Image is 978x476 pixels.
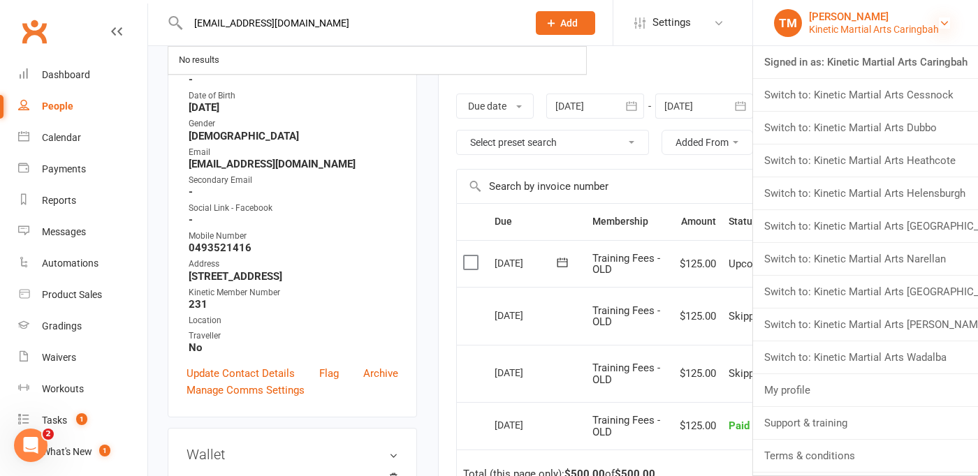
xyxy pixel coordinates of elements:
div: Address [189,258,398,271]
a: Calendar [18,122,147,154]
span: Training Fees - OLD [592,252,660,276]
div: Messages [42,226,86,237]
td: $125.00 [673,402,722,449]
div: Toby says… [11,47,268,242]
div: Traveller [189,329,398,343]
a: Switch to: Kinetic Martial Arts Helensburgh [753,177,978,209]
div: How satisfied are you with your Clubworx customer support?< Not at all satisfied12345Completely s... [11,47,229,231]
div: Date of Birth [189,89,398,103]
div: Email [189,146,398,159]
strong: No [189,341,398,354]
span: 1 [39,154,68,169]
div: Secondary Email [189,174,398,187]
button: go back [9,6,36,32]
div: Automations [42,258,98,269]
div: Calendar [42,132,81,143]
td: $125.00 [673,287,722,345]
a: Support & training [753,407,978,439]
span: Settings [652,7,691,38]
div: Product Sales [42,289,102,300]
button: 5 [170,148,203,175]
button: Home [219,6,245,32]
span: 2 [43,429,54,440]
div: People [42,101,73,112]
a: Automations [18,248,147,279]
th: Membership [586,204,673,239]
span: Add [560,17,578,29]
strong: 0493521416 [189,241,398,254]
button: Emoji picker [22,369,33,380]
div: Thanks [PERSON_NAME] . . how do I do that??? The email address is " " but this produces nothing i... [61,269,257,338]
a: Tasks 1 [18,405,147,436]
strong: 231 [189,298,398,311]
span: Training Fees - OLD [592,304,660,329]
div: TM [774,9,802,37]
td: $125.00 [673,345,722,403]
h2: How satisfied are you with your Clubworx customer support? [37,67,203,111]
a: Archive [363,365,398,382]
div: [DATE] [495,414,559,436]
div: Powered by [37,212,203,227]
iframe: Intercom live chat [14,429,48,462]
div: Location [189,314,398,327]
a: Switch to: Kinetic Martial Arts [GEOGRAPHIC_DATA] [753,276,978,308]
div: Gradings [42,320,82,332]
a: Payments [18,154,147,185]
span: Skipped [729,367,766,380]
a: My profile [753,374,978,406]
a: Switch to: Kinetic Martial Arts Narellan [753,243,978,275]
div: Close [245,6,270,31]
a: People [18,91,147,122]
span: Training Fees - OLD [592,414,660,438]
button: 2 [70,148,103,175]
a: Manage Comms Settings [187,382,305,399]
td: $125.00 [673,240,722,288]
span: 1 [76,413,87,425]
a: Reports [18,185,147,216]
div: Profile image for Jia [40,8,62,30]
a: Clubworx [17,14,52,49]
a: What's New1 [18,436,147,468]
div: [DATE] [11,242,268,261]
div: No results [175,50,224,70]
span: Upcoming [729,258,776,270]
a: Switch to: Kinetic Martial Arts Cessnock [753,79,978,111]
strong: - [189,186,398,198]
th: Due [488,204,586,239]
a: Product Sales [18,279,147,311]
input: Search by invoice number [457,170,838,203]
a: Update Contact Details [187,365,295,382]
div: Kinetic Martial Arts Caringbah [809,23,939,36]
input: Search... [184,13,518,33]
strong: - [189,214,398,226]
a: Switch to: Kinetic Martial Arts Dubbo [753,112,978,144]
div: Waivers [42,352,76,363]
div: Tasks [42,415,67,426]
div: Mobile Number [189,230,398,243]
button: Added From [662,130,753,155]
div: [DATE] [495,252,559,274]
div: Workouts [42,383,84,394]
strong: [DEMOGRAPHIC_DATA] [189,130,398,142]
div: Dashboard [42,69,90,80]
div: Thanks [PERSON_NAME] . . how do I do that??? The email address is "[EMAIL_ADDRESS][DOMAIN_NAME]" ... [50,261,268,346]
div: Reports [42,195,76,206]
button: 1 [37,148,70,175]
textarea: Message… [12,340,268,364]
button: Due date [456,94,534,119]
a: Signed in as: Kinetic Martial Arts Caringbah [753,46,978,78]
a: Terms & conditions [753,440,978,472]
span: 2 [72,154,101,169]
a: Switch to: Kinetic Martial Arts [GEOGRAPHIC_DATA] [753,210,978,242]
a: Switch to: Kinetic Martial Arts [PERSON_NAME] [753,308,978,341]
button: Add [536,11,595,35]
div: Kinetic Member Number [189,286,398,299]
a: Dashboard [18,59,147,91]
div: [DATE] [495,362,559,383]
div: Social Link - Facebook [189,202,398,215]
button: Send a message… [240,364,262,386]
a: [EMAIL_ADDRESS][DOMAIN_NAME] [61,297,233,308]
div: Gender [189,117,398,131]
strong: [STREET_ADDRESS] [189,270,398,283]
strong: [DATE] [189,101,398,114]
